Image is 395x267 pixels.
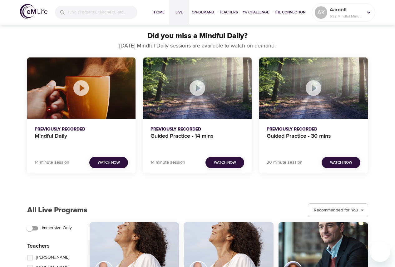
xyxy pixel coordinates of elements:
[152,9,167,16] span: Home
[89,157,128,168] button: Watch Now
[330,6,363,13] p: AaronK
[330,159,352,166] span: Watch Now
[192,9,214,16] span: On-Demand
[172,9,187,16] span: Live
[68,6,137,19] input: Find programs, teachers, etc...
[42,225,72,231] span: Immersive Only
[27,205,87,216] p: All Live Programs
[35,126,128,133] p: Previously Recorded
[243,9,269,16] span: 1% Challenge
[98,159,120,166] span: Watch Now
[315,6,327,19] div: AK
[259,57,368,119] button: Guided Practice - 30 mins
[219,9,238,16] span: Teachers
[370,242,390,262] iframe: Button to launch messaging window
[35,133,128,148] h4: Mindful Daily
[274,9,305,16] span: The Connection
[151,133,244,148] h4: Guided Practice - 14 mins
[322,157,360,168] button: Watch Now
[20,4,47,19] img: logo
[143,57,252,119] button: Guided Practice - 14 mins
[36,254,69,261] span: [PERSON_NAME]
[214,159,236,166] span: Watch Now
[27,57,136,119] button: Mindful Daily
[267,126,360,133] p: Previously Recorded
[151,159,185,166] p: 14 minute session
[27,242,90,250] p: Teachers
[81,42,315,50] p: [DATE] Mindful Daily sessions are available to watch on-demand.
[35,159,69,166] p: 14 minute session
[205,157,244,168] button: Watch Now
[330,13,363,19] p: 632 Mindful Minutes
[267,159,303,166] p: 30 minute session
[267,133,360,148] h4: Guided Practice - 30 mins
[151,126,244,133] p: Previously Recorded
[27,30,368,42] p: Did you miss a Mindful Daily?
